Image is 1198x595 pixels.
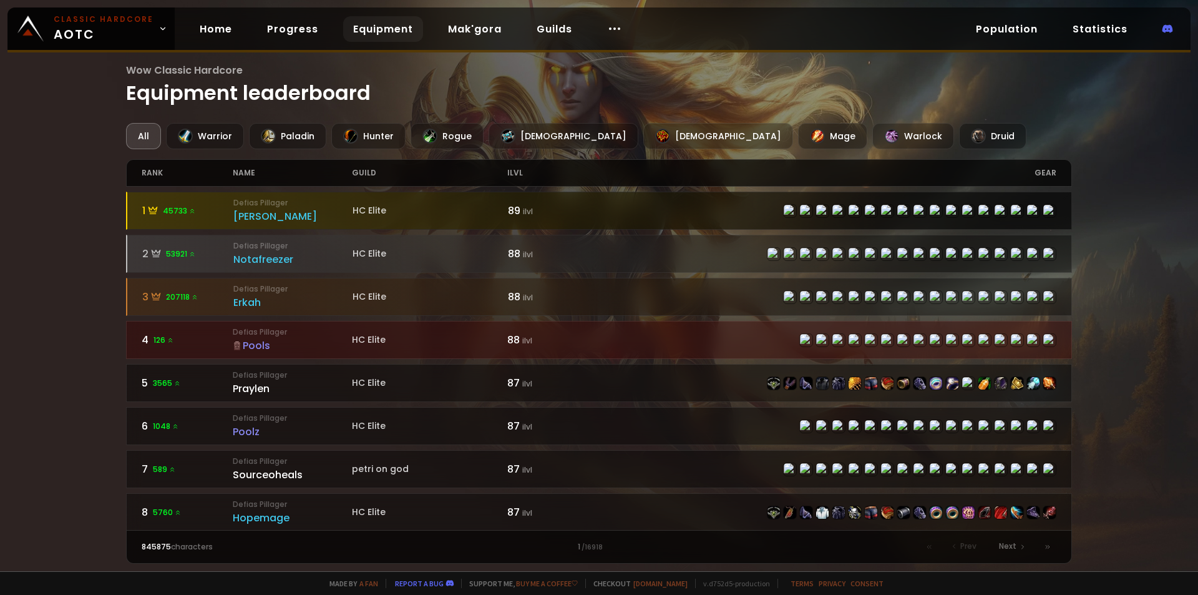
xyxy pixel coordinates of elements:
[582,543,603,553] small: / 16918
[585,579,688,588] span: Checkout
[126,192,1073,230] a: 145733 Defias Pillager[PERSON_NAME]HC Elite89 ilvlitem-22498item-23057item-22499item-4335item-224...
[142,332,233,348] div: 4
[508,289,600,305] div: 88
[507,461,599,477] div: 87
[233,456,352,467] small: Defias Pillager
[508,246,600,262] div: 88
[946,506,958,519] img: item-23025
[784,506,796,519] img: item-21608
[527,16,582,42] a: Guilds
[1011,506,1023,519] img: item-22807
[331,123,406,149] div: Hunter
[913,506,926,519] img: item-22501
[523,249,533,260] small: ilvl
[791,579,814,588] a: Terms
[849,377,861,390] img: item-22518
[522,421,532,432] small: ilvl
[54,14,153,25] small: Classic Hardcore
[322,579,378,588] span: Made by
[784,377,796,390] img: item-21712
[359,579,378,588] a: a fan
[249,123,326,149] div: Paladin
[353,247,508,260] div: HC Elite
[881,506,894,519] img: item-22500
[978,377,991,390] img: item-11122
[800,377,812,390] img: item-22515
[489,123,638,149] div: [DEMOGRAPHIC_DATA]
[832,506,845,519] img: item-22496
[946,377,958,390] img: item-19382
[233,499,352,510] small: Defias Pillager
[126,364,1073,402] a: 53565 Defias PillagerPraylenHC Elite87 ilvlitem-22514item-21712item-22515item-3427item-22512item-...
[126,407,1073,445] a: 61048 Defias PillagerPoolzHC Elite87 ilvlitem-22506item-22943item-22507item-22504item-22510item-2...
[960,541,976,552] span: Prev
[872,123,954,149] div: Warlock
[507,160,599,186] div: ilvl
[142,504,233,520] div: 8
[353,290,508,303] div: HC Elite
[233,160,352,186] div: name
[816,506,829,519] img: item-6795
[153,464,176,475] span: 589
[1043,506,1056,519] img: item-22820
[352,376,507,390] div: HC Elite
[142,203,234,219] div: 1
[897,506,910,519] img: item-23021
[166,292,198,303] span: 207118
[832,377,845,390] img: item-22512
[995,506,1007,519] img: item-22731
[352,333,507,347] div: HC Elite
[395,579,444,588] a: Report a bug
[233,338,352,353] div: Pools
[142,160,233,186] div: rank
[153,378,181,389] span: 3565
[522,508,532,518] small: ilvl
[126,123,161,149] div: All
[233,240,353,252] small: Defias Pillager
[865,377,877,390] img: item-22513
[142,461,233,477] div: 7
[233,295,353,310] div: Erkah
[233,413,352,424] small: Defias Pillager
[522,378,532,389] small: ilvl
[962,506,975,519] img: item-23001
[257,16,328,42] a: Progress
[633,579,688,588] a: [DOMAIN_NAME]
[352,463,507,476] div: petri on god
[126,62,1073,108] h1: Equipment leaderboard
[523,292,533,303] small: ilvl
[233,424,352,440] div: Poolz
[522,465,532,475] small: ilvl
[54,14,153,44] span: AOTC
[767,377,780,390] img: item-22514
[343,16,423,42] a: Equipment
[233,252,353,267] div: Notafreezer
[163,205,196,217] span: 45733
[233,283,353,295] small: Defias Pillager
[516,579,578,588] a: Buy me a coffee
[1043,377,1056,390] img: item-19367
[370,541,827,553] div: 1
[999,541,1016,552] span: Next
[507,504,599,520] div: 87
[978,506,991,519] img: item-19379
[522,335,532,346] small: ilvl
[166,123,244,149] div: Warrior
[643,123,793,149] div: [DEMOGRAPHIC_DATA]
[153,507,182,518] span: 5760
[126,321,1073,359] a: 4126 Defias PillagerPoolsHC Elite88 ilvlitem-22506item-22943item-22507item-22504item-22510item-22...
[233,327,352,338] small: Defias Pillager
[1063,16,1137,42] a: Statistics
[800,506,812,519] img: item-22499
[930,377,942,390] img: item-22939
[352,506,507,519] div: HC Elite
[959,123,1026,149] div: Druid
[126,62,1073,78] span: Wow Classic Hardcore
[1027,506,1040,519] img: item-21597
[142,541,371,553] div: characters
[695,579,770,588] span: v. d752d5 - production
[507,418,599,434] div: 87
[153,421,179,432] span: 1048
[126,450,1073,488] a: 7589 Defias PillagerSourceohealspetri on god87 ilvlitem-22514item-21712item-22515item-4336item-22...
[798,123,867,149] div: Mage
